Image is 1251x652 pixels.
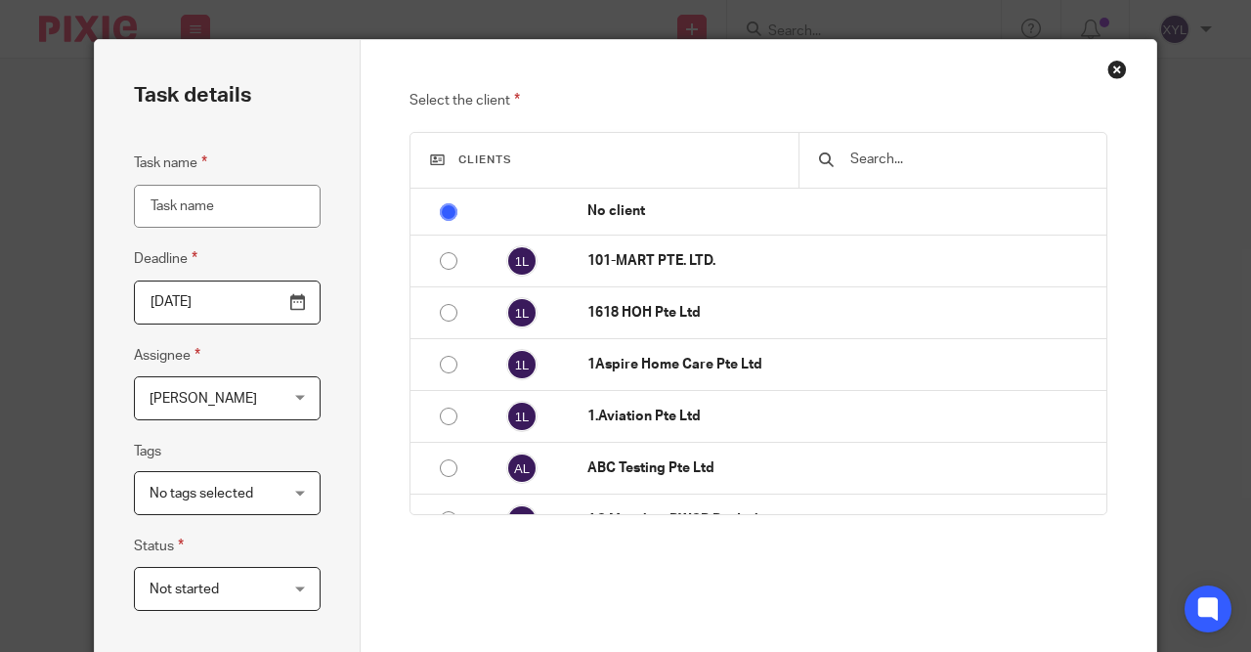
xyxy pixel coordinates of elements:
[587,458,1097,478] p: ABC Testing Pte Ltd
[506,245,538,277] img: svg%3E
[150,583,219,596] span: Not started
[587,510,1097,530] p: AC Meridian PWCP Pte Ltd
[150,392,257,406] span: [PERSON_NAME]
[506,349,538,380] img: svg%3E
[587,251,1097,271] p: 101-MART PTE. LTD.
[1107,60,1127,79] div: Close this dialog window
[587,407,1097,426] p: 1.Aviation Pte Ltd
[134,535,184,557] label: Status
[134,281,321,325] input: Pick a date
[134,79,251,112] h2: Task details
[150,487,253,500] span: No tags selected
[134,185,321,229] input: Task name
[506,453,538,484] img: svg%3E
[134,344,200,367] label: Assignee
[506,401,538,432] img: svg%3E
[458,154,512,165] span: Clients
[506,297,538,328] img: svg%3E
[134,247,197,270] label: Deadline
[848,149,1087,170] input: Search...
[410,89,1108,112] p: Select the client
[587,355,1097,374] p: 1Aspire Home Care Pte Ltd
[587,303,1097,323] p: 1618 HOH Pte Ltd
[587,201,1097,221] p: No client
[134,152,207,174] label: Task name
[134,442,161,461] label: Tags
[506,504,538,536] img: svg%3E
